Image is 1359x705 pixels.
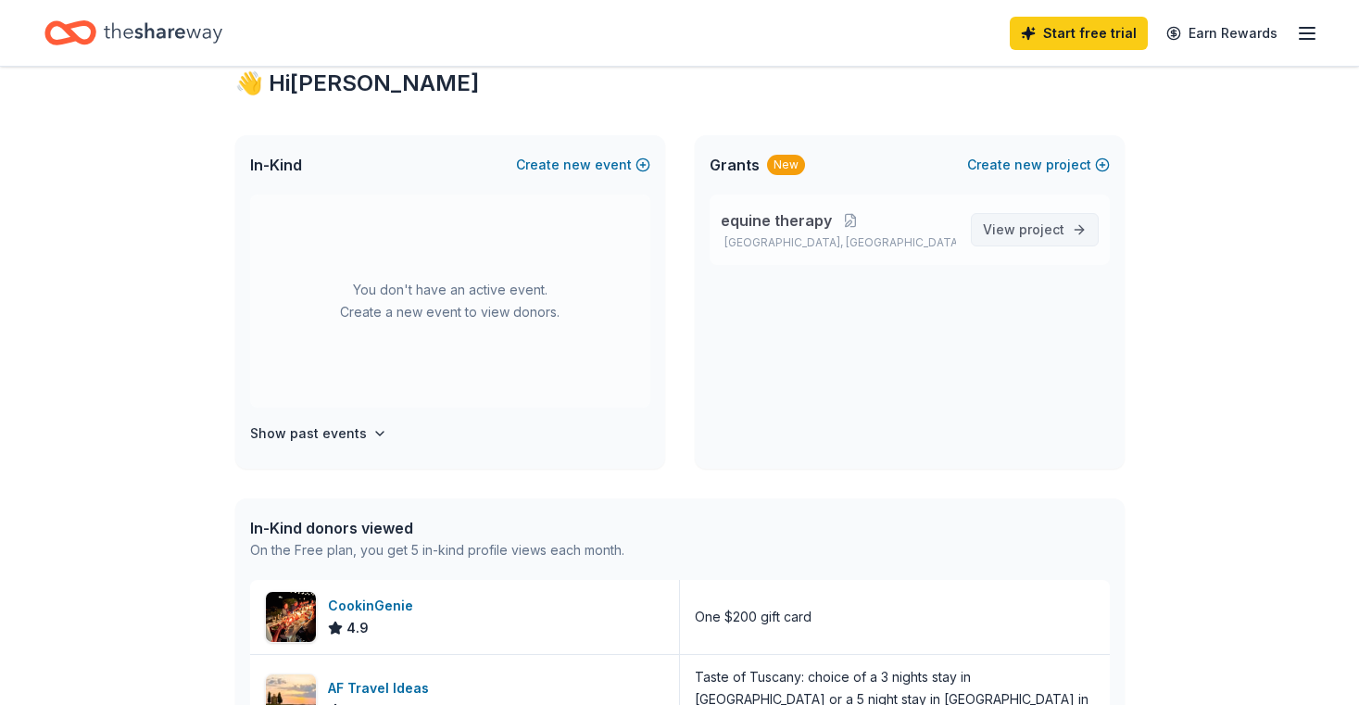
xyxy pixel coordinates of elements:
[710,154,760,176] span: Grants
[1014,154,1042,176] span: new
[967,154,1110,176] button: Createnewproject
[250,422,367,445] h4: Show past events
[250,517,624,539] div: In-Kind donors viewed
[346,617,369,639] span: 4.9
[250,422,387,445] button: Show past events
[328,677,436,699] div: AF Travel Ideas
[516,154,650,176] button: Createnewevent
[328,595,421,617] div: CookinGenie
[695,606,812,628] div: One $200 gift card
[971,213,1099,246] a: View project
[250,154,302,176] span: In-Kind
[235,69,1125,98] div: 👋 Hi [PERSON_NAME]
[721,235,956,250] p: [GEOGRAPHIC_DATA], [GEOGRAPHIC_DATA]
[767,155,805,175] div: New
[1019,221,1064,237] span: project
[1155,17,1289,50] a: Earn Rewards
[266,592,316,642] img: Image for CookinGenie
[44,11,222,55] a: Home
[1010,17,1148,50] a: Start free trial
[983,219,1064,241] span: View
[250,539,624,561] div: On the Free plan, you get 5 in-kind profile views each month.
[250,195,650,408] div: You don't have an active event. Create a new event to view donors.
[721,209,832,232] span: equine therapy
[563,154,591,176] span: new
